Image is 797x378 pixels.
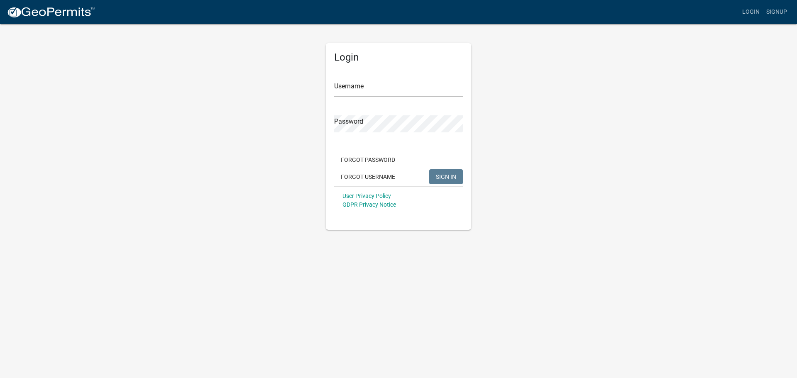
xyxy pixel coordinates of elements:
a: Login [739,4,763,20]
button: SIGN IN [429,169,463,184]
a: GDPR Privacy Notice [342,201,396,208]
h5: Login [334,51,463,63]
span: SIGN IN [436,173,456,180]
button: Forgot Password [334,152,402,167]
a: User Privacy Policy [342,193,391,199]
button: Forgot Username [334,169,402,184]
a: Signup [763,4,790,20]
